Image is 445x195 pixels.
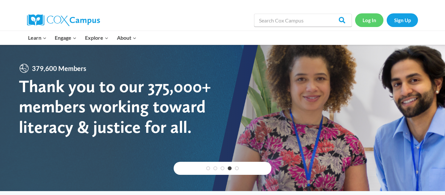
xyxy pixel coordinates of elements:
[206,166,210,170] a: 1
[387,13,418,27] a: Sign Up
[213,166,217,170] a: 2
[228,166,232,170] a: 4
[235,166,239,170] a: 5
[24,31,140,45] nav: Primary Navigation
[81,31,113,45] button: Child menu of Explore
[355,13,418,27] nav: Secondary Navigation
[29,63,89,74] span: 379,600 Members
[254,14,352,27] input: Search Cox Campus
[51,31,81,45] button: Child menu of Engage
[221,166,224,170] a: 3
[355,13,383,27] a: Log In
[19,76,223,137] div: Thank you to our 375,000+ members working toward literacy & justice for all.
[24,31,51,45] button: Child menu of Learn
[113,31,141,45] button: Child menu of About
[27,14,100,26] img: Cox Campus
